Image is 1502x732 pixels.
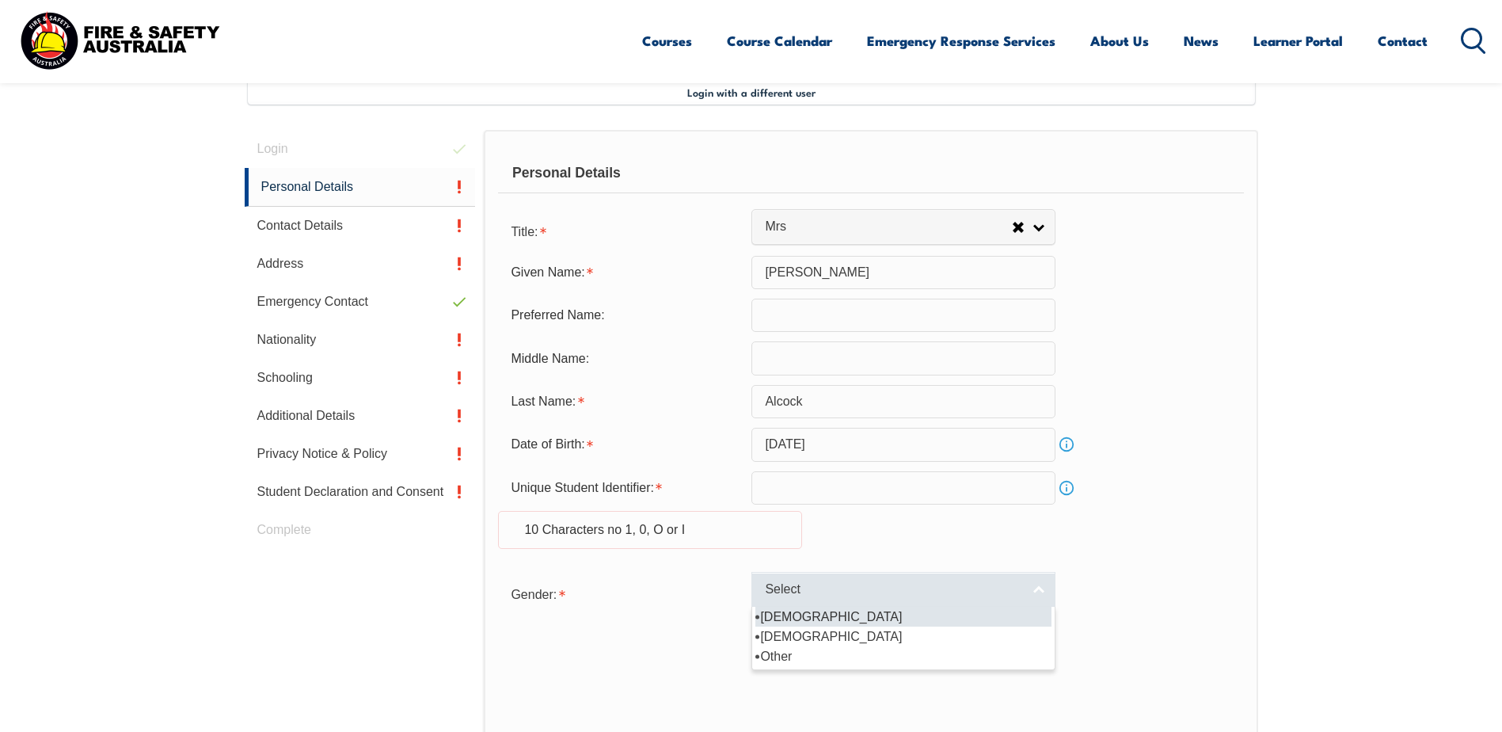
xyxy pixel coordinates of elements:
[765,581,1021,598] span: Select
[498,154,1243,193] div: Personal Details
[755,646,1051,666] li: Other
[1184,20,1219,62] a: News
[498,215,751,246] div: Title is required.
[1090,20,1149,62] a: About Us
[755,627,1051,646] li: [DEMOGRAPHIC_DATA]
[751,471,1055,505] input: 10 Characters no 1, 0, O or I
[245,245,476,283] a: Address
[498,300,751,330] div: Preferred Name:
[1055,433,1078,456] a: Info
[511,225,538,238] span: Title:
[498,473,751,503] div: Unique Student Identifier is required.
[245,435,476,473] a: Privacy Notice & Policy
[1378,20,1428,62] a: Contact
[727,20,832,62] a: Course Calendar
[867,20,1055,62] a: Emergency Response Services
[1253,20,1343,62] a: Learner Portal
[245,473,476,511] a: Student Declaration and Consent
[245,397,476,435] a: Additional Details
[765,219,1012,235] span: Mrs
[511,588,557,601] span: Gender:
[245,283,476,321] a: Emergency Contact
[498,511,802,549] div: 10 Characters no 1, 0, O or I
[245,168,476,207] a: Personal Details
[245,207,476,245] a: Contact Details
[751,428,1055,461] input: Select Date...
[642,20,692,62] a: Courses
[498,257,751,288] div: Given Name is required.
[1055,477,1078,499] a: Info
[498,387,751,417] div: Last Name is required.
[245,359,476,397] a: Schooling
[498,429,751,459] div: Date of Birth is required.
[755,607,1051,627] li: [DEMOGRAPHIC_DATA]
[498,343,751,373] div: Middle Name:
[498,578,751,609] div: Gender is required.
[245,321,476,359] a: Nationality
[687,86,816,98] span: Login with a different user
